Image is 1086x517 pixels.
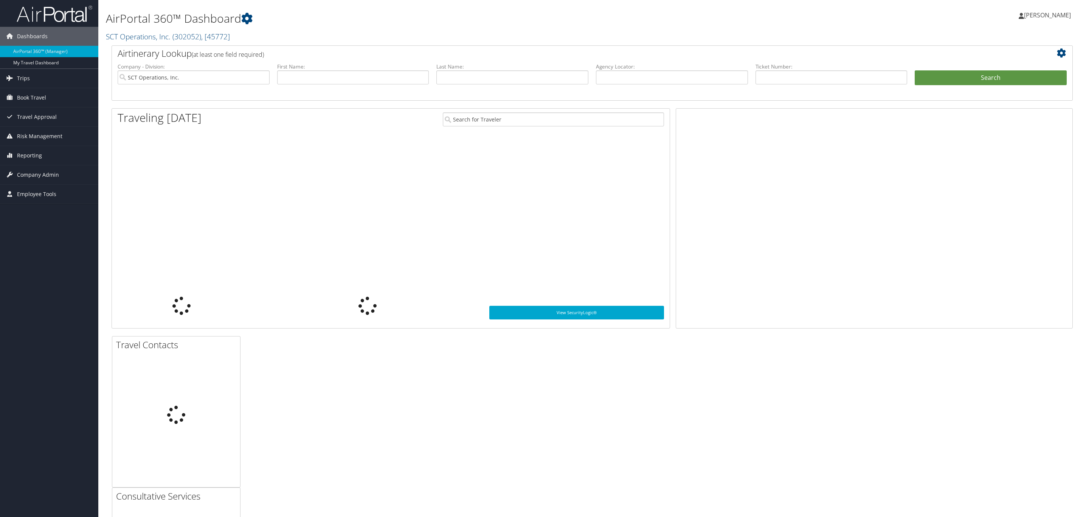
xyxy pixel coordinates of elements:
[436,63,588,70] label: Last Name:
[17,88,46,107] span: Book Travel
[1024,11,1071,19] span: [PERSON_NAME]
[277,63,429,70] label: First Name:
[596,63,748,70] label: Agency Locator:
[17,185,56,204] span: Employee Tools
[106,11,754,26] h1: AirPortal 360™ Dashboard
[118,47,987,60] h2: Airtinerary Lookup
[17,165,59,184] span: Company Admin
[17,27,48,46] span: Dashboards
[17,5,92,23] img: airportal-logo.png
[1019,4,1078,26] a: [PERSON_NAME]
[106,31,230,42] a: SCT Operations, Inc.
[201,31,230,42] span: , [ 45772 ]
[116,338,240,351] h2: Travel Contacts
[17,107,57,126] span: Travel Approval
[756,63,908,70] label: Ticket Number:
[17,146,42,165] span: Reporting
[118,110,202,126] h1: Traveling [DATE]
[915,70,1067,86] button: Search
[17,69,30,88] span: Trips
[192,50,264,59] span: (at least one field required)
[17,127,62,146] span: Risk Management
[489,306,664,319] a: View SecurityLogic®
[172,31,201,42] span: ( 302052 )
[118,63,270,70] label: Company - Division:
[443,112,664,126] input: Search for Traveler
